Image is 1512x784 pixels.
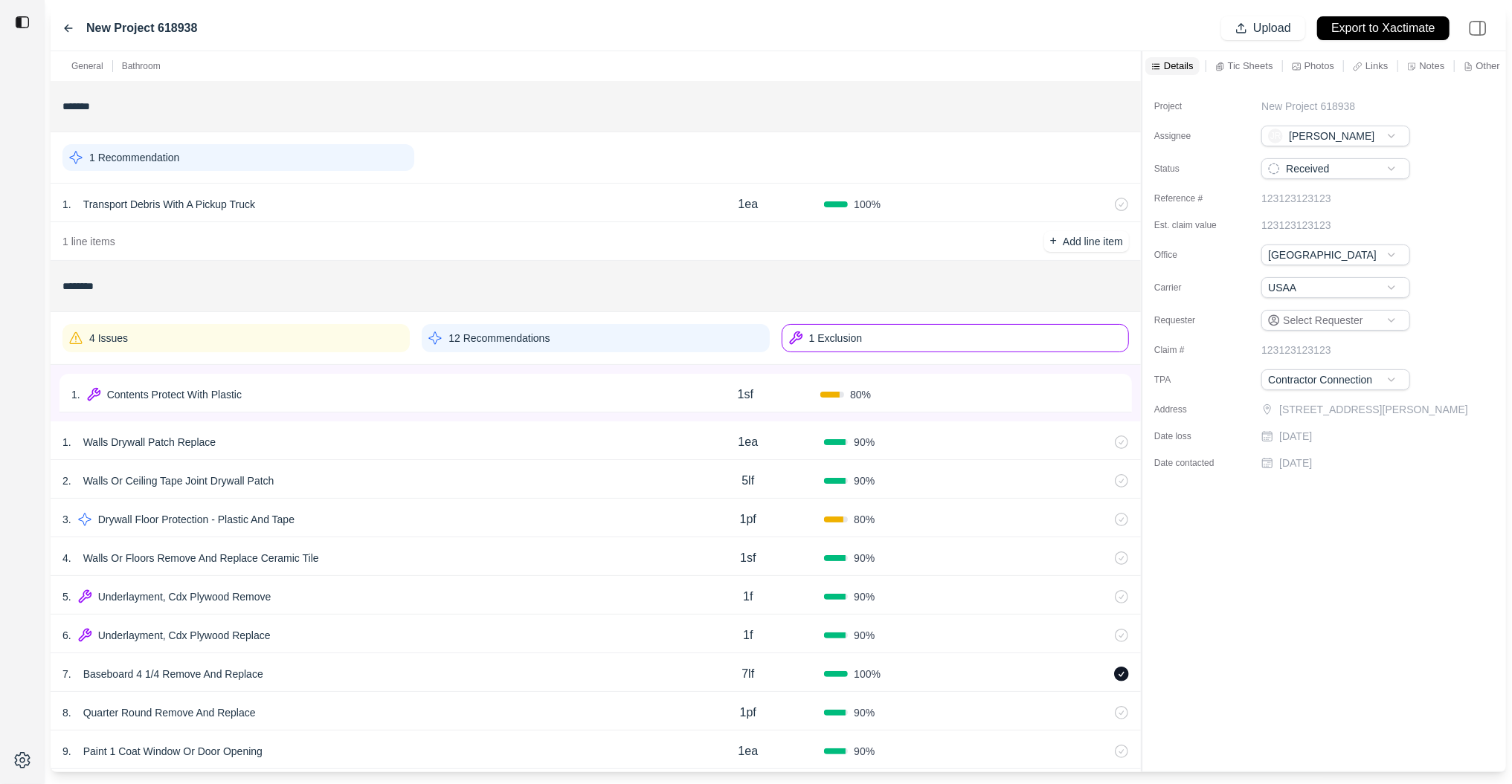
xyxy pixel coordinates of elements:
p: + [1050,233,1057,250]
p: Walls Or Floors Remove And Replace Ceramic Tile [77,548,325,568]
label: Office [1154,249,1229,261]
img: toggle sidebar [15,15,30,30]
span: 90 % [854,473,875,488]
p: 1f [743,626,753,644]
label: Date contacted [1154,457,1229,469]
label: Project [1154,100,1229,112]
p: 123123123123 [1261,191,1331,206]
p: Photos [1304,59,1334,72]
p: 6 . [62,628,71,643]
p: General [71,60,103,72]
p: [DATE] [1279,456,1312,470]
p: Walls Drywall Patch Replace [77,432,222,453]
span: 90 % [854,589,875,604]
p: 1sf [740,549,756,567]
p: [DATE] [1279,429,1312,444]
span: 90 % [854,744,875,759]
p: 123123123123 [1261,343,1331,357]
p: 1 . [62,435,71,450]
p: 1 . [62,197,71,212]
p: 2 . [62,473,71,488]
p: 1 Recommendation [89,150,179,165]
label: Requester [1154,314,1229,326]
button: +Add line item [1044,231,1129,252]
p: Underlayment, Cdx Plywood Replace [92,625,277,646]
p: 8 . [62,705,71,720]
span: 90 % [854,705,875,720]
p: 7 . [62,667,71,681]
p: Bathroom [122,60,161,72]
p: Quarter Round Remove And Replace [77,702,262,723]
p: Underlayment, Cdx Plywood Remove [92,586,277,607]
label: Assignee [1154,130,1229,142]
p: 1 Exclusion [809,331,863,346]
span: 80 % [850,387,871,402]
label: TPA [1154,374,1229,386]
p: 4 . [62,551,71,566]
p: [STREET_ADDRESS][PERSON_NAME] [1279,402,1468,417]
p: 1 line items [62,234,115,249]
p: 1pf [740,704,756,722]
p: 1f [743,588,753,606]
p: Transport Debris With A Pickup Truck [77,194,261,215]
p: 5 . [62,589,71,604]
span: 80 % [854,512,875,527]
label: Carrier [1154,282,1229,294]
p: 12 Recommendations [448,331,550,346]
p: Links [1365,59,1388,72]
span: 90 % [854,628,875,643]
label: Date loss [1154,430,1229,442]
p: Other [1476,59,1501,72]
label: New Project 618938 [86,19,197,37]
p: 9 . [62,744,71,759]
p: 7lf [741,665,754,683]
p: Contents Protect With Plastic [101,384,248,405]
p: Notes [1420,59,1445,72]
p: 1ea [739,433,759,451]
p: 1ea [739,742,759,760]
span: 90 % [854,435,875,450]
p: Drywall Floor Protection - Plastic And Tape [92,509,300,530]
p: Baseboard 4 1/4 Remove And Replace [77,664,269,684]
label: Address [1154,404,1229,415]
p: Details [1164,59,1194,72]
label: Reference # [1154,192,1229,204]
label: Status [1154,163,1229,175]
img: right-panel.svg [1461,12,1494,45]
p: Tic Sheets [1228,59,1273,72]
p: Walls Or Ceiling Tape Joint Drywall Patch [77,470,280,491]
button: Upload [1221,16,1305,40]
p: 3 . [62,512,71,527]
p: 1sf [738,386,753,404]
label: Est. claim value [1154,219,1229,231]
span: 90 % [854,551,875,566]
p: Paint 1 Coat Window Or Door Opening [77,741,268,762]
p: Export to Xactimate [1331,20,1435,37]
p: 1pf [740,511,756,528]
p: 1 . [71,387,80,402]
p: 1ea [739,195,759,213]
p: 4 Issues [89,331,128,346]
span: 100 % [854,667,881,681]
p: 123123123123 [1261,218,1331,233]
p: New Project 618938 [1261,99,1355,114]
p: 5lf [741,472,754,490]
p: Upload [1253,20,1291,37]
span: 100 % [854,197,881,212]
button: Export to Xactimate [1317,16,1450,40]
p: Add line item [1063,234,1123,249]
label: Claim # [1154,344,1229,356]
